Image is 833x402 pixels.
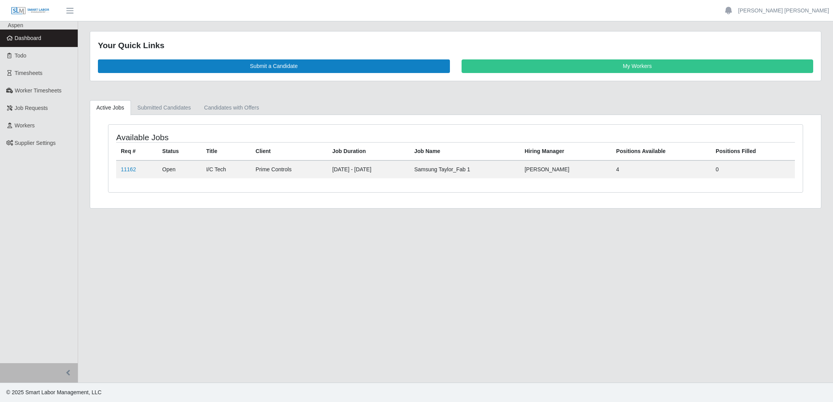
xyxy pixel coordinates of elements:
a: [PERSON_NAME] [PERSON_NAME] [738,7,829,15]
td: [PERSON_NAME] [520,160,612,178]
th: Hiring Manager [520,142,612,160]
span: Timesheets [15,70,43,76]
span: Workers [15,122,35,129]
td: Prime Controls [251,160,328,178]
td: Open [158,160,202,178]
th: Client [251,142,328,160]
td: 4 [612,160,711,178]
th: Status [158,142,202,160]
th: Job Name [410,142,520,160]
span: Worker Timesheets [15,87,61,94]
th: Title [202,142,251,160]
img: SLM Logo [11,7,50,15]
div: Your Quick Links [98,39,813,52]
a: Submit a Candidate [98,59,450,73]
span: Dashboard [15,35,42,41]
td: I/C Tech [202,160,251,178]
th: Job Duration [328,142,410,160]
a: 11162 [121,166,136,172]
h4: Available Jobs [116,132,392,142]
span: Aspen [8,22,23,28]
th: Positions Filled [711,142,795,160]
th: Req # [116,142,158,160]
td: 0 [711,160,795,178]
span: Supplier Settings [15,140,56,146]
span: © 2025 Smart Labor Management, LLC [6,389,101,395]
a: Active Jobs [90,100,131,115]
span: Todo [15,52,26,59]
a: My Workers [462,59,814,73]
a: Candidates with Offers [197,100,265,115]
td: [DATE] - [DATE] [328,160,410,178]
span: Job Requests [15,105,48,111]
a: Submitted Candidates [131,100,198,115]
td: Samsung Taylor_Fab 1 [410,160,520,178]
th: Positions Available [612,142,711,160]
